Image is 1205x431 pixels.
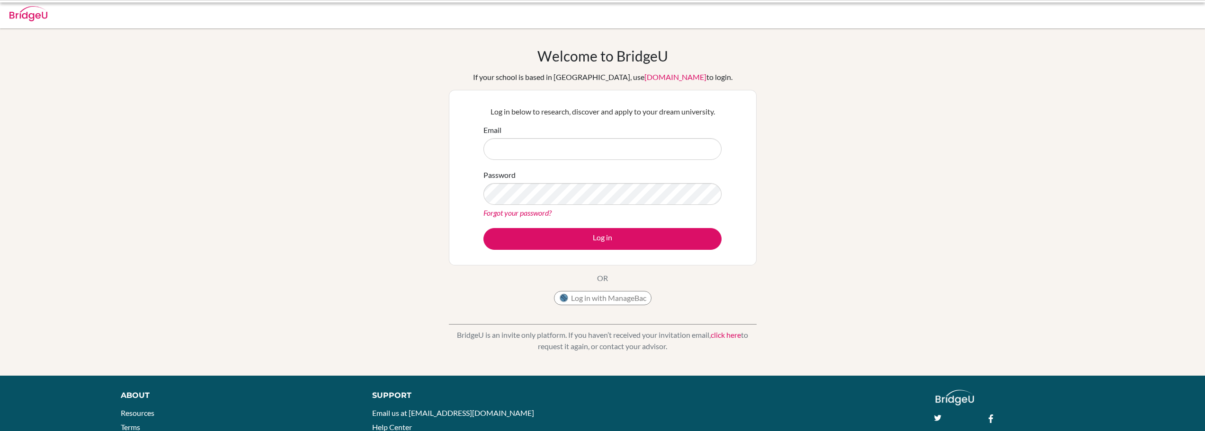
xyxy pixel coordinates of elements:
a: Forgot your password? [483,208,552,217]
a: [DOMAIN_NAME] [644,72,706,81]
button: Log in with ManageBac [554,291,652,305]
a: Resources [121,408,154,417]
a: Email us at [EMAIL_ADDRESS][DOMAIN_NAME] [372,408,534,417]
button: Log in [483,228,722,250]
div: Support [372,390,590,401]
img: logo_white@2x-f4f0deed5e89b7ecb1c2cc34c3e3d731f90f0f143d5ea2071677605dd97b5244.png [936,390,974,405]
p: OR [597,273,608,284]
div: About [121,390,351,401]
p: BridgeU is an invite only platform. If you haven’t received your invitation email, to request it ... [449,329,757,352]
div: If your school is based in [GEOGRAPHIC_DATA], use to login. [473,71,732,83]
label: Email [483,124,501,136]
a: click here [711,330,741,339]
p: Log in below to research, discover and apply to your dream university. [483,106,722,117]
img: Bridge-U [9,6,47,21]
h1: Welcome to BridgeU [537,47,668,64]
label: Password [483,169,516,181]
